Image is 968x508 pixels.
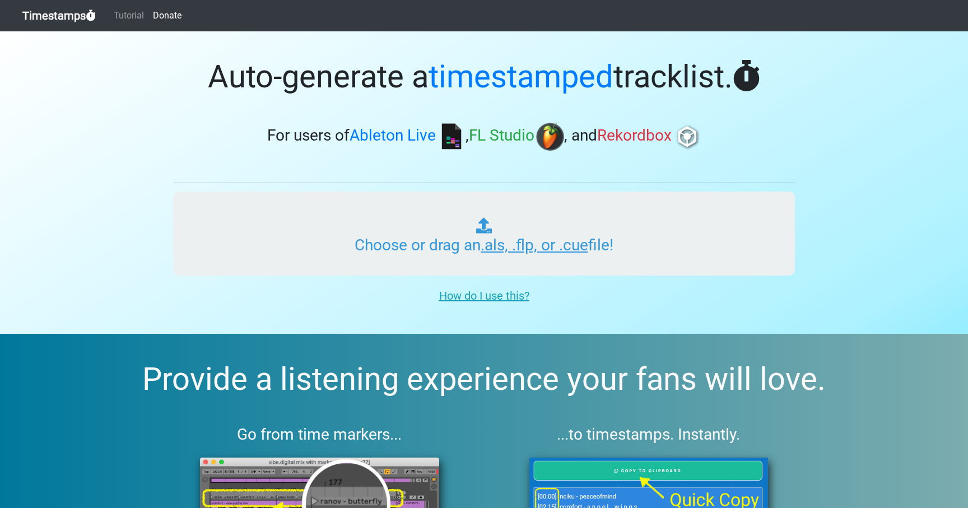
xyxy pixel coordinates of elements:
span: FL Studio [469,127,534,145]
a: Tutorial [109,4,148,27]
span: Rekordbox [597,127,672,145]
h3: Go from time markers... [173,425,466,444]
h3: For users of , , and [173,123,795,151]
h2: Provide a listening experience your fans will love. [27,361,941,398]
a: Donate [148,4,186,27]
span: Ableton Live [350,127,436,145]
iframe: Drift Widget Chat Controller [912,452,955,495]
u: How do I use this? [439,289,529,302]
span: timestamped [429,58,613,95]
img: fl.png [536,123,564,151]
a: Timestamps [22,4,96,27]
h3: ...to timestamps. Instantly. [502,425,795,444]
img: ableton.png [438,123,466,151]
img: rb.png [673,123,701,151]
h1: Auto-generate a tracklist. [173,58,795,96]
